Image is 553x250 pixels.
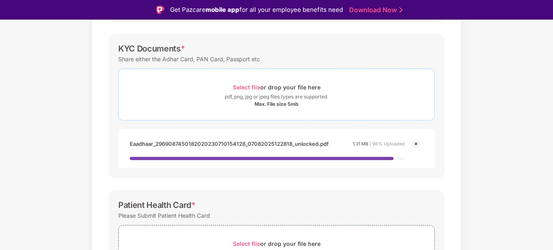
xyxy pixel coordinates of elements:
[130,137,329,151] div: Eaadhaar_2969087450182020230710154128_07082025122818_unlocked.pdf
[233,82,321,93] div: or drop your file here
[118,54,260,65] div: Share either the Adhar Card, PAN Card, Passport etc
[118,200,196,210] div: Patient Health Card
[119,75,434,114] span: Select fileor drop your file herepdf, png, jpg or jpeg files types are supported.Max. File size 5mb
[118,44,185,54] div: KYC Documents
[156,6,164,14] img: Logo
[233,238,321,249] div: or drop your file here
[233,240,260,247] span: Select file
[411,139,421,149] img: svg+xml;base64,PHN2ZyBpZD0iQ3Jvc3MtMjR4MjQiIHhtbG5zPSJodHRwOi8vd3d3LnczLm9yZy8yMDAwL3N2ZyIgd2lkdG...
[399,6,403,14] img: Stroke
[233,84,260,91] span: Select file
[254,101,299,107] div: Max. File size 5mb
[170,5,343,15] div: Get Pazcare for all your employee benefits need
[206,6,239,13] strong: mobile app
[369,141,405,147] span: | 96% Uploaded
[353,141,368,147] span: 1.31 MB
[349,6,400,14] a: Download Now
[118,210,210,221] div: Please Submit Patient Health Card
[225,93,328,101] div: pdf, png, jpg or jpeg files types are supported.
